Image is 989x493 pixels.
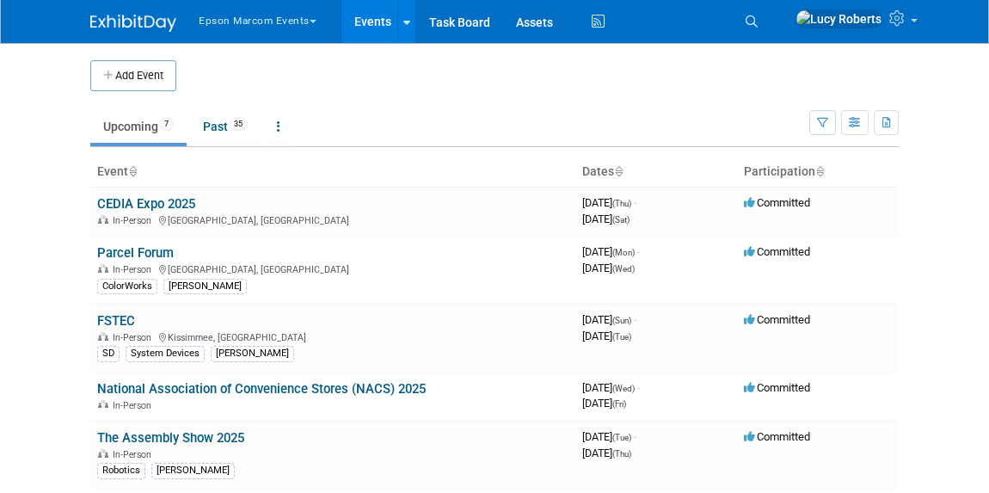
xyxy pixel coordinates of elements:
span: (Sat) [612,215,630,225]
div: [GEOGRAPHIC_DATA], [GEOGRAPHIC_DATA] [97,262,568,275]
span: (Mon) [612,248,635,257]
a: National Association of Convenience Stores (NACS) 2025 [97,381,426,397]
div: [PERSON_NAME] [163,279,247,294]
div: Kissimmee, [GEOGRAPHIC_DATA] [97,330,568,343]
span: In-Person [113,400,157,411]
span: [DATE] [582,447,631,459]
span: - [634,313,636,326]
div: System Devices [126,346,205,361]
img: In-Person Event [98,449,108,458]
a: The Assembly Show 2025 [97,430,244,446]
span: (Sun) [612,316,631,325]
img: In-Person Event [98,264,108,273]
span: Committed [744,196,810,209]
span: [DATE] [582,213,630,225]
span: Committed [744,430,810,443]
img: ExhibitDay [90,15,176,32]
span: - [637,381,640,394]
span: In-Person [113,332,157,343]
div: SD [97,346,120,361]
span: [DATE] [582,330,631,342]
span: (Wed) [612,264,635,274]
a: Upcoming7 [90,110,187,143]
div: [PERSON_NAME] [211,346,294,361]
span: In-Person [113,264,157,275]
span: [DATE] [582,313,636,326]
span: (Thu) [612,199,631,208]
span: 7 [159,118,174,131]
span: [DATE] [582,245,640,258]
span: In-Person [113,215,157,226]
a: Sort by Start Date [614,164,623,178]
span: [DATE] [582,262,635,274]
span: (Fri) [612,399,626,409]
span: Committed [744,245,810,258]
span: - [637,245,640,258]
span: (Thu) [612,449,631,459]
span: 35 [229,118,248,131]
span: - [634,430,636,443]
a: FSTEC [97,313,135,329]
span: [DATE] [582,397,626,410]
span: Committed [744,381,810,394]
span: Committed [744,313,810,326]
a: CEDIA Expo 2025 [97,196,195,212]
img: In-Person Event [98,215,108,224]
div: [PERSON_NAME] [151,463,235,478]
div: Robotics [97,463,145,478]
span: [DATE] [582,196,636,209]
a: Sort by Event Name [128,164,137,178]
img: In-Person Event [98,332,108,341]
div: [GEOGRAPHIC_DATA], [GEOGRAPHIC_DATA] [97,213,568,226]
img: Lucy Roberts [795,9,882,28]
span: In-Person [113,449,157,460]
a: Parcel Forum [97,245,174,261]
span: (Wed) [612,384,635,393]
span: (Tue) [612,332,631,342]
span: [DATE] [582,381,640,394]
th: Event [90,157,575,187]
button: Add Event [90,60,176,91]
span: - [634,196,636,209]
span: (Tue) [612,433,631,442]
a: Sort by Participation Type [815,164,824,178]
div: ColorWorks [97,279,157,294]
th: Dates [575,157,737,187]
th: Participation [737,157,899,187]
span: [DATE] [582,430,636,443]
img: In-Person Event [98,400,108,409]
a: Past35 [190,110,261,143]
